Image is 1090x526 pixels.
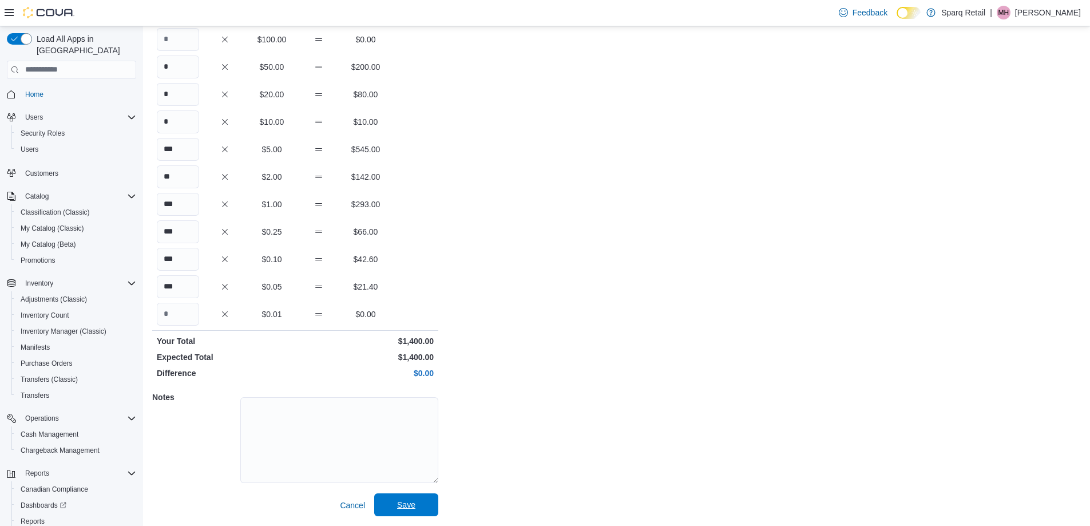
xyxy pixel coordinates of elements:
p: $0.10 [251,254,293,265]
p: $80.00 [344,89,387,100]
p: $293.00 [344,199,387,210]
button: Reports [21,466,54,480]
button: Reports [2,465,141,481]
button: Adjustments (Classic) [11,291,141,307]
p: $1.00 [251,199,293,210]
span: Chargeback Management [21,446,100,455]
span: Inventory Count [16,309,136,322]
button: Cancel [335,494,370,517]
span: Customers [25,169,58,178]
span: Inventory [25,279,53,288]
button: Customers [2,164,141,181]
p: $0.25 [251,226,293,238]
span: Home [21,87,136,101]
span: Promotions [21,256,56,265]
input: Quantity [157,110,199,133]
span: Transfers [16,389,136,402]
button: Inventory Count [11,307,141,323]
input: Quantity [157,138,199,161]
button: Promotions [11,252,141,268]
button: Security Roles [11,125,141,141]
p: Sparq Retail [941,6,985,19]
span: Reports [21,466,136,480]
button: Operations [2,410,141,426]
h5: Notes [152,386,238,409]
p: $50.00 [251,61,293,73]
span: Users [21,110,136,124]
button: My Catalog (Beta) [11,236,141,252]
span: Purchase Orders [21,359,73,368]
button: Inventory [21,276,58,290]
button: Catalog [21,189,53,203]
span: Catalog [21,189,136,203]
p: $0.00 [298,367,434,379]
button: Users [21,110,47,124]
a: Purchase Orders [16,357,77,370]
span: Manifests [21,343,50,352]
p: $1,400.00 [298,335,434,347]
p: $0.00 [344,309,387,320]
button: Inventory Manager (Classic) [11,323,141,339]
span: Reports [21,517,45,526]
span: Manifests [16,341,136,354]
a: Transfers [16,389,54,402]
a: Security Roles [16,126,69,140]
span: Dashboards [16,499,136,512]
button: Transfers (Classic) [11,371,141,387]
a: Canadian Compliance [16,483,93,496]
a: My Catalog (Beta) [16,238,81,251]
input: Quantity [157,248,199,271]
span: Users [21,145,38,154]
p: $0.00 [344,34,387,45]
span: Catalog [25,192,49,201]
span: Inventory [21,276,136,290]
input: Quantity [157,275,199,298]
span: Users [25,113,43,122]
img: Cova [23,7,74,18]
input: Quantity [157,220,199,243]
p: $5.00 [251,144,293,155]
p: $21.40 [344,281,387,292]
span: Canadian Compliance [21,485,88,494]
span: Classification (Classic) [16,205,136,219]
button: Home [2,86,141,102]
span: Promotions [16,254,136,267]
button: Inventory [2,275,141,291]
a: Home [21,88,48,101]
span: Dashboards [21,501,66,510]
div: Maria Hartwick [997,6,1010,19]
a: Adjustments (Classic) [16,292,92,306]
p: $545.00 [344,144,387,155]
a: Dashboards [16,499,71,512]
span: Adjustments (Classic) [16,292,136,306]
button: My Catalog (Classic) [11,220,141,236]
p: Your Total [157,335,293,347]
input: Quantity [157,165,199,188]
p: $10.00 [251,116,293,128]
a: Promotions [16,254,60,267]
button: Save [374,493,438,516]
button: Chargeback Management [11,442,141,458]
button: Users [11,141,141,157]
button: Users [2,109,141,125]
p: [PERSON_NAME] [1015,6,1081,19]
span: Inventory Manager (Classic) [21,327,106,336]
span: Feedback [853,7,887,18]
span: Reports [25,469,49,478]
a: My Catalog (Classic) [16,222,89,235]
input: Quantity [157,56,199,78]
input: Quantity [157,303,199,326]
button: Canadian Compliance [11,481,141,497]
span: Purchase Orders [16,357,136,370]
span: Operations [21,412,136,425]
span: Load All Apps in [GEOGRAPHIC_DATA] [32,33,136,56]
span: Operations [25,414,59,423]
input: Quantity [157,193,199,216]
a: Inventory Count [16,309,74,322]
span: Cash Management [16,428,136,441]
p: $200.00 [344,61,387,73]
span: Security Roles [16,126,136,140]
span: Cancel [340,500,365,511]
span: Home [25,90,43,99]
